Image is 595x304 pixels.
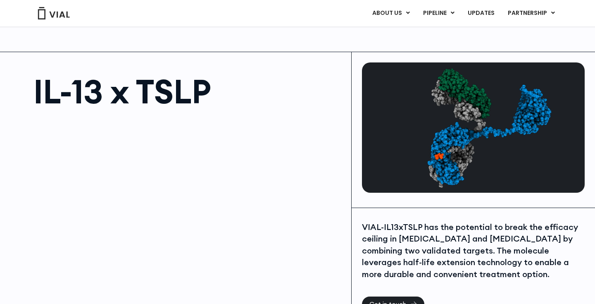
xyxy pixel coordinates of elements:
img: Vial Logo [37,7,70,19]
a: ABOUT USMenu Toggle [366,6,416,20]
div: VIAL-IL13xTSLP has the potential to break the efficacy ceiling in [MEDICAL_DATA] and [MEDICAL_DAT... [362,221,583,280]
h1: IL-13 x TSLP [33,75,343,108]
a: UPDATES [461,6,501,20]
a: PIPELINEMenu Toggle [416,6,461,20]
a: PARTNERSHIPMenu Toggle [501,6,562,20]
